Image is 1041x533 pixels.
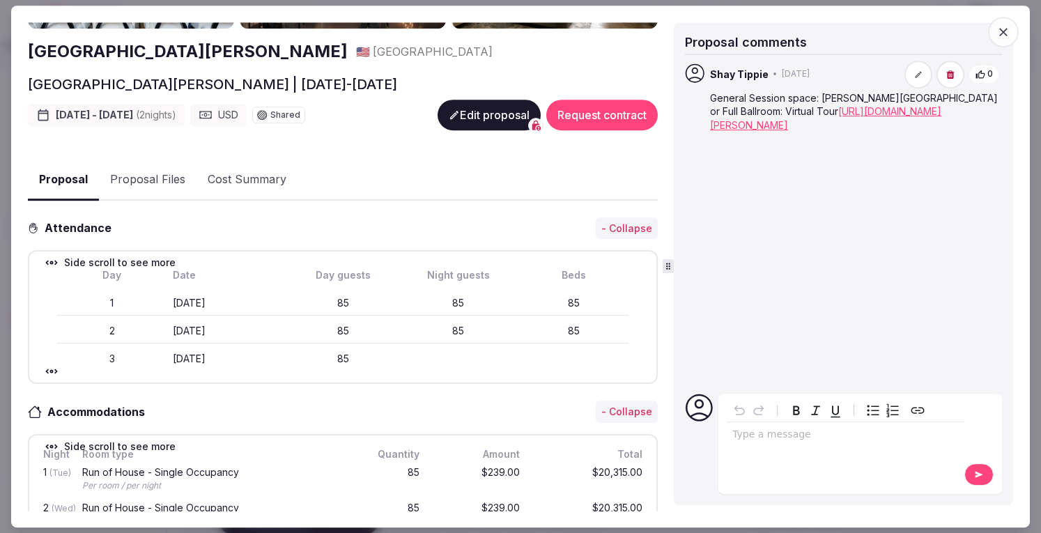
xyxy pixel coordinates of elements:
[40,447,68,462] div: Night
[196,160,298,200] button: Cost Summary
[82,503,341,513] div: Run of House - Single Occupancy
[519,324,629,338] div: 85
[270,111,300,119] span: Shared
[356,45,370,59] span: 🇺🇸
[136,109,176,121] span: ( 2 night s )
[355,500,422,530] div: 85
[826,401,845,420] button: Underline
[173,296,283,310] div: [DATE]
[57,296,167,310] div: 1
[288,324,398,338] div: 85
[355,447,422,462] div: Quantity
[288,296,398,310] div: 85
[42,403,159,420] h3: Accommodations
[173,353,283,366] div: [DATE]
[433,500,523,530] div: $239.00
[773,68,778,80] span: •
[28,40,348,63] a: [GEOGRAPHIC_DATA][PERSON_NAME]
[710,68,769,82] span: Shay Tippie
[57,353,167,366] div: 3
[863,401,902,420] div: toggle group
[403,296,514,310] div: 85
[969,65,999,84] button: 0
[883,401,902,420] button: Numbered list
[596,401,658,423] button: - Collapse
[782,68,810,80] span: [DATE]
[173,269,283,283] div: Date
[987,68,993,80] span: 0
[534,447,645,462] div: Total
[433,465,523,495] div: $239.00
[355,465,422,495] div: 85
[433,447,523,462] div: Amount
[403,269,514,283] div: Night guests
[787,401,806,420] button: Bold
[546,100,658,130] button: Request contract
[82,468,341,477] div: Run of House - Single Occupancy
[39,220,123,237] h3: Attendance
[28,160,99,201] button: Proposal
[99,160,196,200] button: Proposal Files
[863,401,883,420] button: Bulleted list
[534,500,645,530] div: $20,315.00
[403,324,514,338] div: 85
[373,44,493,59] span: [GEOGRAPHIC_DATA]
[288,353,398,366] div: 85
[40,465,68,495] div: 1
[64,440,176,454] span: Side scroll to see more
[519,296,629,310] div: 85
[356,44,370,59] button: 🇺🇸
[806,401,826,420] button: Italic
[908,401,927,420] button: Create link
[57,269,167,283] div: Day
[190,104,247,126] div: USD
[49,468,71,478] span: (Tue)
[40,500,68,530] div: 2
[438,100,541,130] button: Edit proposal
[64,256,176,270] span: Side scroll to see more
[52,503,76,513] span: (Wed)
[710,105,941,131] a: [URL][DOMAIN_NAME][PERSON_NAME]
[685,35,807,49] span: Proposal comments
[173,324,283,338] div: [DATE]
[56,108,176,122] span: [DATE] - [DATE]
[519,269,629,283] div: Beds
[596,217,658,240] button: - Collapse
[57,324,167,338] div: 2
[534,465,645,495] div: $20,315.00
[288,269,398,283] div: Day guests
[28,75,397,94] h2: [GEOGRAPHIC_DATA][PERSON_NAME] | [DATE]-[DATE]
[79,447,344,462] div: Room type
[727,422,964,450] div: editable markdown
[710,91,999,132] p: General Session space: [PERSON_NAME][GEOGRAPHIC_DATA] or Full Ballroom: Virtual Tour
[82,480,341,492] div: Per room / per night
